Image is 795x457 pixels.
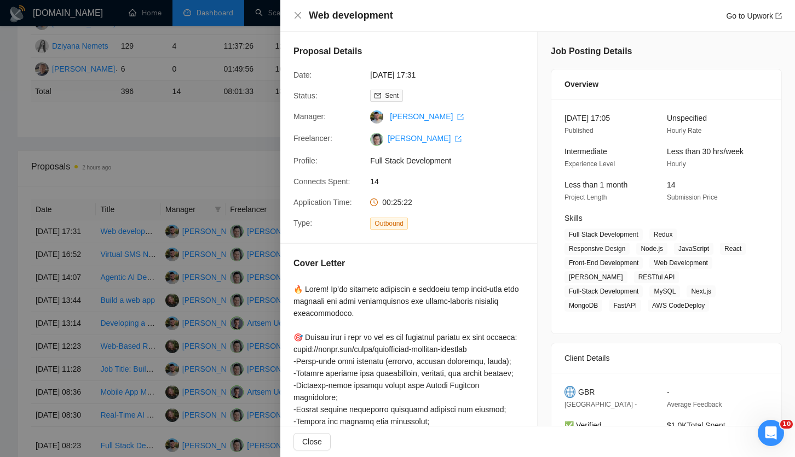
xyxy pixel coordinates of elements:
span: Close [302,436,322,448]
span: Sent [385,92,399,99]
span: Profile: [293,156,318,165]
span: GBR [578,386,595,398]
span: export [775,13,782,19]
span: $1.0K Total Spent [667,421,725,430]
span: [DATE] 17:31 [370,69,534,81]
span: Front-End Development [564,257,643,269]
span: 14 [667,180,676,189]
button: Close [293,11,302,20]
span: Published [564,127,594,134]
span: Connects Spent: [293,177,350,186]
div: Client Details [564,343,768,373]
span: 10 [780,420,793,429]
span: MySQL [649,285,680,297]
a: [PERSON_NAME] export [390,112,464,121]
span: Application Time: [293,198,352,207]
h5: Cover Letter [293,257,345,270]
span: Less than 30 hrs/week [667,147,744,156]
span: [DATE] 17:05 [564,114,610,122]
h4: Web development [309,9,393,22]
span: MongoDB [564,300,602,312]
span: Manager: [293,112,326,121]
span: Submission Price [667,194,718,201]
span: export [455,136,462,142]
span: AWS CodeDeploy [648,300,709,312]
span: Web Development [649,257,712,269]
span: Hourly [667,160,686,168]
span: Freelancer: [293,134,332,143]
button: Close [293,433,331,450]
span: Skills [564,214,583,222]
h5: Proposal Details [293,45,362,58]
span: Intermediate [564,147,607,156]
span: Outbound [370,218,408,230]
span: Experience Level [564,160,615,168]
span: Unspecified [667,114,707,122]
a: [PERSON_NAME] export [388,134,462,143]
span: 00:25:22 [382,198,412,207]
span: - [667,388,670,396]
span: [GEOGRAPHIC_DATA] - [564,401,637,408]
img: c1Tebym3BND9d52IcgAhOjDIggZNrr93DrArCnDDhQCo9DNa2fMdUdlKkX3cX7l7jn [370,133,383,146]
span: Full Stack Development [564,228,643,241]
span: Next.js [687,285,716,297]
span: JavaScript [674,243,713,255]
span: Redux [649,228,677,241]
span: Responsive Design [564,243,630,255]
span: Overview [564,78,598,90]
span: Hourly Rate [667,127,701,134]
span: Status: [293,91,318,100]
a: Go to Upworkexport [726,11,782,20]
span: Node.js [636,243,667,255]
span: clock-circle [370,198,378,206]
span: Date: [293,71,312,79]
span: Full-Stack Development [564,285,643,297]
span: Full Stack Development [370,155,534,167]
span: Project Length [564,194,607,201]
span: export [457,114,464,120]
span: mail [375,92,381,99]
span: close [293,11,302,20]
span: 14 [370,175,534,188]
iframe: Intercom live chat [758,420,784,446]
h5: Job Posting Details [551,45,632,58]
span: [PERSON_NAME] [564,271,627,283]
span: ✅ Verified [564,421,602,430]
span: React [720,243,746,255]
img: 🌐 [564,386,575,398]
span: Average Feedback [667,401,722,408]
span: RESTful API [634,271,679,283]
span: FastAPI [609,300,641,312]
span: Less than 1 month [564,180,627,189]
span: Type: [293,219,312,227]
